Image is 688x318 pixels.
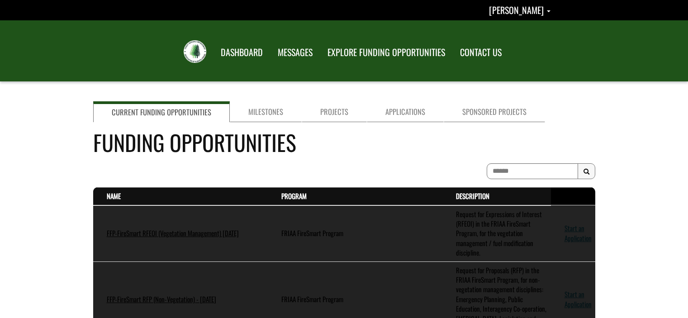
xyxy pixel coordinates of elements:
a: Current Funding Opportunities [93,101,230,122]
td: Request for Expressions of Interest (RFEOI) in the FRIAA FireSmart Program, for the vegetation ma... [442,205,551,262]
a: Milestones [230,101,302,122]
a: EXPLORE FUNDING OPPORTUNITIES [321,41,452,64]
input: To search on partial text, use the asterisk (*) wildcard character. [487,163,578,179]
a: Start an Application [565,289,592,309]
nav: Main Navigation [213,38,508,64]
a: Name [107,191,121,201]
td: FFP-FireSmart RFEOI (Vegetation Management) July 2025 [93,205,268,262]
a: Applications [367,101,444,122]
a: Sponsored Projects [444,101,545,122]
a: FFP-FireSmart RFP (Non-Vegetation) - [DATE] [107,294,216,304]
a: DASHBOARD [214,41,270,64]
img: FRIAA Submissions Portal [184,40,206,63]
a: CONTACT US [453,41,508,64]
a: Projects [302,101,367,122]
h4: Funding Opportunities [93,126,595,158]
a: Description [456,191,489,201]
a: Start an Application [565,223,592,242]
a: FFP-FireSmart RFEOI (Vegetation Management) [DATE] [107,228,239,238]
a: Samantha Benton [489,3,550,17]
a: Program [281,191,307,201]
td: FRIAA FireSmart Program [268,205,442,262]
a: MESSAGES [271,41,319,64]
span: [PERSON_NAME] [489,3,544,17]
button: Search Results [578,163,595,180]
